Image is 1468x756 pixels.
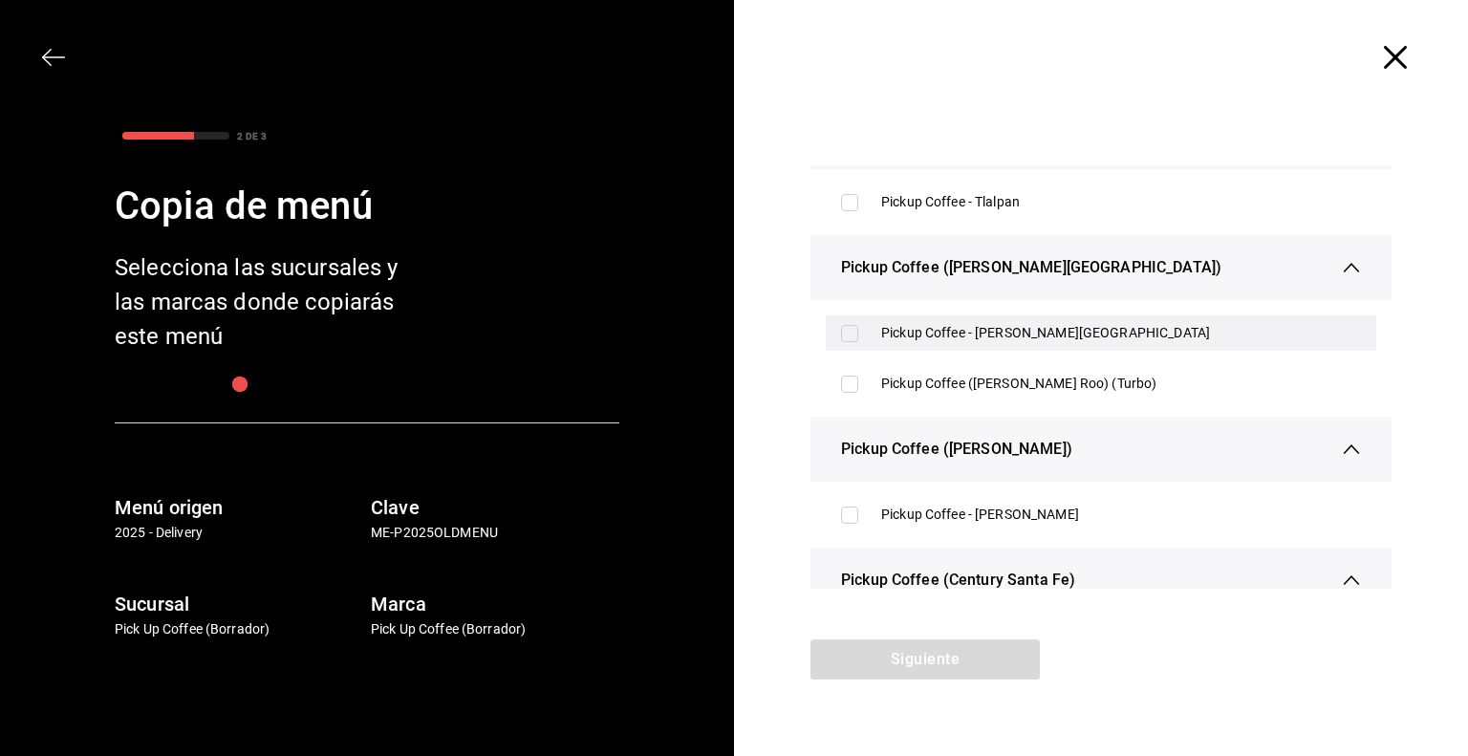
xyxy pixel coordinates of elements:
h6: Menú origen [115,492,363,523]
h6: Sucursal [115,589,363,619]
div: Pickup Coffee - [PERSON_NAME] [881,505,1361,525]
p: ME-P2025OLDMENU [371,523,619,543]
p: Pick Up Coffee (Borrador) [371,619,619,639]
p: Pick Up Coffee (Borrador) [115,619,363,639]
div: Pickup Coffee ([PERSON_NAME] Roo) (Turbo) [881,374,1361,394]
span: Pickup Coffee ([PERSON_NAME]) [841,438,1072,461]
div: Copia de menú [115,178,619,235]
span: Pickup Coffee (Century Santa Fe) [841,569,1075,592]
div: 2 DE 3 [237,129,267,143]
div: Selecciona las sucursales y las marcas donde copiarás este menú [115,250,421,354]
span: Pickup Coffee ([PERSON_NAME][GEOGRAPHIC_DATA]) [841,256,1221,279]
div: Pickup Coffee - [PERSON_NAME][GEOGRAPHIC_DATA] [881,323,1361,343]
p: 2025 - Delivery [115,523,363,543]
h6: Clave [371,492,619,523]
h6: Marca [371,589,619,619]
div: Pickup Coffee - Tlalpan [881,192,1361,212]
